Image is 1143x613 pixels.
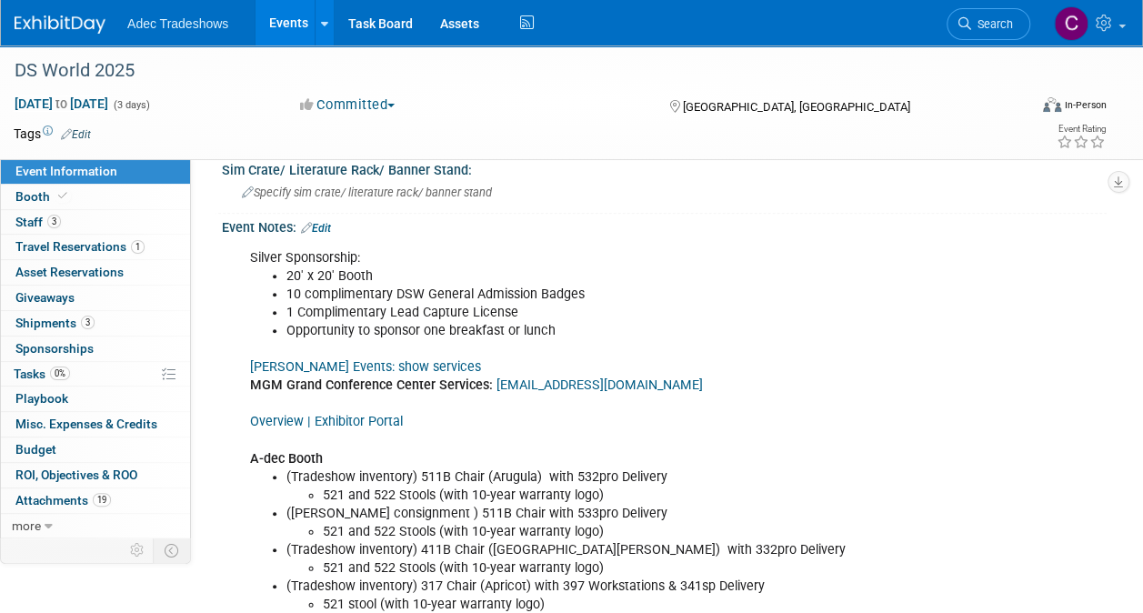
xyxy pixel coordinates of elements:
[1057,125,1106,134] div: Event Rating
[1,488,190,513] a: Attachments19
[683,100,910,114] span: [GEOGRAPHIC_DATA], [GEOGRAPHIC_DATA]
[1054,6,1088,41] img: Carol Schmidlin
[131,240,145,254] span: 1
[323,487,920,505] li: 521 and 522​ Stools (with 10-year warranty logo)
[323,523,920,541] li: 521 and 522 Stools (with 10-year warranty logo)
[286,304,920,322] li: 1 Complimentary Lead Capture License
[496,377,703,393] a: [EMAIL_ADDRESS][DOMAIN_NAME]
[1,514,190,538] a: more
[1,235,190,259] a: Travel Reservations1
[15,442,56,457] span: Budget
[1043,97,1061,112] img: Format-Inperson.png
[286,468,920,487] li: (Tradeshow inventory) 511B Chair (Arugula) with 532pro Delivery ​
[301,222,331,235] a: Edit
[1,463,190,487] a: ROI, Objectives & ROO
[14,367,70,381] span: Tasks
[286,505,920,523] li: ([PERSON_NAME] consignment ) 511B Chair with 533pro Delivery
[122,538,154,562] td: Personalize Event Tab Strip
[1,210,190,235] a: Staff3
[14,125,91,143] td: Tags
[58,191,67,201] i: Booth reservation complete
[947,95,1107,122] div: Event Format
[1,387,190,411] a: Playbook
[286,267,920,286] li: 20' x 20' Booth
[1,185,190,209] a: Booth
[1064,98,1107,112] div: In-Person
[112,99,150,111] span: (3 days)
[971,17,1013,31] span: Search
[1,286,190,310] a: Giveaways
[250,359,481,375] a: [PERSON_NAME] Events: show services
[1,260,190,285] a: Asset Reservations
[12,518,41,533] span: more
[15,189,71,204] span: Booth
[1,159,190,184] a: Event Information
[15,391,68,406] span: Playbook
[15,417,157,431] span: Misc. Expenses & Credits
[154,538,191,562] td: Toggle Event Tabs
[15,467,137,482] span: ROI, Objectives & ROO
[15,164,117,178] span: Event Information
[8,55,1013,87] div: DS World 2025
[1,412,190,437] a: Misc. Expenses & Credits
[947,8,1030,40] a: Search
[222,156,1107,179] div: Sim Crate/ Literature Rack/ Banner Stand:
[323,559,920,578] li: 521 and 522​ Stools (with 10-year warranty logo)
[1,437,190,462] a: Budget
[1,362,190,387] a: Tasks0%
[15,290,75,305] span: Giveaways
[15,239,145,254] span: Travel Reservations
[93,493,111,507] span: 19
[286,541,920,559] li: (Tradeshow inventory) 411B Chair ([GEOGRAPHIC_DATA][PERSON_NAME]) with 332pro Delivery​
[61,128,91,141] a: Edit
[294,95,402,115] button: Committed
[250,377,493,393] b: MGM Grand Conference Center Services:
[250,451,323,467] b: A-dec Booth
[1,311,190,336] a: Shipments3
[47,215,61,228] span: 3
[14,95,109,112] span: [DATE] [DATE]
[286,322,920,340] li: Opportunity to sponsor one breakfast or lunch
[15,341,94,356] span: Sponsorships
[222,214,1107,237] div: Event Notes:
[242,186,492,199] span: Specify sim crate/ literature rack/ banner stand
[53,96,70,111] span: to
[1,337,190,361] a: Sponsorships
[286,286,920,304] li: 10 complimentary DSW General Admission Badges
[50,367,70,380] span: 0%
[15,15,105,34] img: ExhibitDay
[15,215,61,229] span: Staff
[250,414,403,429] a: Overview | Exhibitor Portal
[15,493,111,507] span: Attachments
[81,316,95,329] span: 3
[127,16,228,31] span: Adec Tradeshows
[15,265,124,279] span: Asset Reservations
[15,316,95,330] span: Shipments
[286,578,920,596] li: (Tradeshow inventory) 317 Chair (Apricot) with 397 Workstations & 341sp Delivery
